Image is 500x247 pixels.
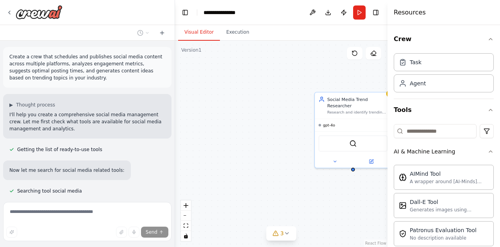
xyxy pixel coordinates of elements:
[410,58,421,66] div: Task
[410,226,477,234] div: Patronus Evaluation Tool
[141,227,168,238] button: Send
[365,241,386,245] a: React Flow attribution
[6,227,17,238] button: Improve this prompt
[410,207,489,213] div: Generates images using OpenAI's Dall-E model.
[181,200,191,241] div: React Flow controls
[220,24,255,41] button: Execution
[410,178,489,185] div: A wrapper around [AI-Minds]([URL][DOMAIN_NAME]). Useful for when you need answers to questions fr...
[134,28,153,38] button: Switch to previous chat
[323,123,335,128] span: gpt-4o
[410,170,489,178] div: AIMind Tool
[399,230,407,238] img: Patronusevaltool
[394,99,494,121] button: Tools
[156,28,168,38] button: Start a new chat
[394,141,494,162] button: AI & Machine Learning
[9,102,13,108] span: ▶
[327,110,387,115] div: Research and identify trending topics, hashtags, and industry insights relevant to {industry}. Mo...
[410,198,489,206] div: Dall-E Tool
[181,231,191,241] button: toggle interactivity
[178,24,220,41] button: Visual Editor
[204,9,236,16] nav: breadcrumb
[146,229,157,235] span: Send
[394,28,494,50] button: Crew
[410,79,426,87] div: Agent
[349,140,357,147] img: SerperDevTool
[181,200,191,211] button: zoom in
[280,229,284,237] span: 3
[354,158,389,165] button: Open in side panel
[394,50,494,99] div: Crew
[16,102,55,108] span: Thought process
[399,202,407,209] img: Dalletool
[181,211,191,221] button: zoom out
[129,227,139,238] button: Click to speak your automation idea
[327,96,387,109] div: Social Media Trend Researcher
[394,8,426,17] h4: Resources
[394,148,455,155] div: AI & Machine Learning
[16,5,62,19] img: Logo
[17,188,82,194] span: Searching tool social media
[314,92,392,168] div: Social Media Trend ResearcherResearch and identify trending topics, hashtags, and industry insigh...
[17,146,102,153] span: Getting the list of ready-to-use tools
[181,47,202,53] div: Version 1
[9,111,165,132] p: I'll help you create a comprehensive social media management crew. Let me first check what tools ...
[116,227,127,238] button: Upload files
[9,102,55,108] button: ▶Thought process
[410,235,477,241] div: No description available
[9,167,125,174] p: Now let me search for social media related tools:
[370,7,381,18] button: Hide right sidebar
[180,7,191,18] button: Hide left sidebar
[181,221,191,231] button: fit view
[266,226,296,241] button: 3
[9,53,165,81] p: Create a crew that schedules and publishes social media content across multiple platforms, analyz...
[399,173,407,181] img: Aimindtool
